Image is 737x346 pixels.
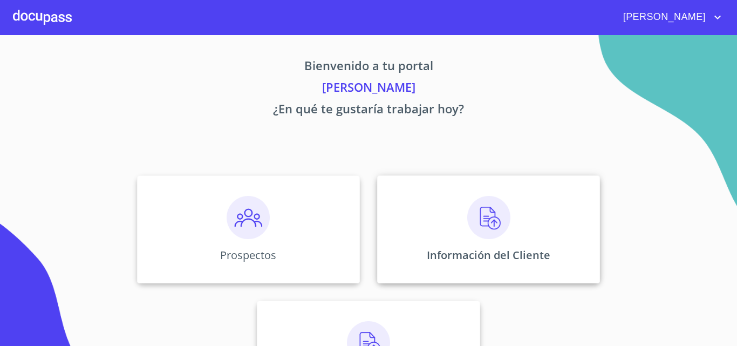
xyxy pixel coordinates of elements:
p: [PERSON_NAME] [36,78,701,100]
span: [PERSON_NAME] [615,9,711,26]
p: Información del Cliente [427,248,550,262]
img: prospectos.png [227,196,270,239]
button: account of current user [615,9,724,26]
p: Bienvenido a tu portal [36,57,701,78]
img: carga.png [467,196,510,239]
p: Prospectos [220,248,276,262]
p: ¿En qué te gustaría trabajar hoy? [36,100,701,121]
